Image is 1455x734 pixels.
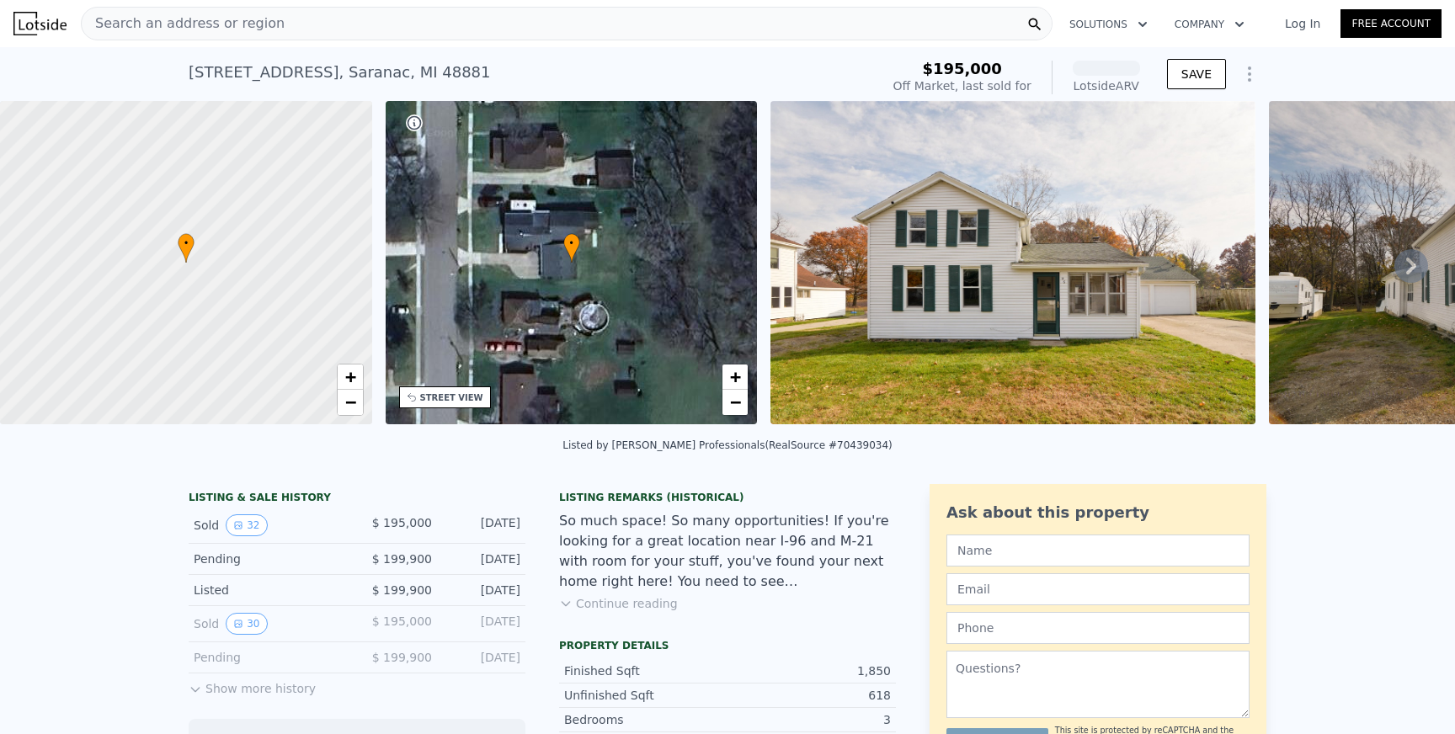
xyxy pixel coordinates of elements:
[372,552,432,566] span: $ 199,900
[559,639,896,652] div: Property details
[189,673,316,697] button: Show more history
[727,711,891,728] div: 3
[178,236,195,251] span: •
[1167,59,1226,89] button: SAVE
[562,439,893,451] div: Listed by [PERSON_NAME] Professionals (RealSource #70439034)
[1161,9,1258,40] button: Company
[372,614,432,628] span: $ 195,000
[338,364,363,390] a: Zoom in
[727,662,891,679] div: 1,850
[372,583,432,597] span: $ 199,900
[226,613,267,635] button: View historical data
[445,613,520,635] div: [DATE]
[730,366,741,387] span: +
[727,687,891,704] div: 618
[946,501,1250,524] div: Ask about this property
[445,550,520,567] div: [DATE]
[770,101,1255,424] img: Sale: 144397339 Parcel: 44772530
[946,573,1250,605] input: Email
[1073,77,1140,94] div: Lotside ARV
[372,651,432,664] span: $ 199,900
[946,612,1250,644] input: Phone
[730,391,741,412] span: −
[564,687,727,704] div: Unfinished Sqft
[344,366,355,387] span: +
[946,535,1250,566] input: Name
[344,391,355,412] span: −
[13,12,67,35] img: Lotside
[1233,57,1266,91] button: Show Options
[1056,9,1161,40] button: Solutions
[178,233,195,263] div: •
[189,491,525,508] div: LISTING & SALE HISTORY
[722,364,748,390] a: Zoom in
[226,514,267,536] button: View historical data
[194,550,344,567] div: Pending
[563,236,580,251] span: •
[559,595,678,612] button: Continue reading
[559,491,896,504] div: Listing Remarks (Historical)
[420,391,483,404] div: STREET VIEW
[722,390,748,415] a: Zoom out
[563,233,580,263] div: •
[893,77,1031,94] div: Off Market, last sold for
[194,514,344,536] div: Sold
[338,390,363,415] a: Zoom out
[445,514,520,536] div: [DATE]
[372,516,432,529] span: $ 195,000
[922,60,1002,77] span: $195,000
[194,649,344,666] div: Pending
[194,613,344,635] div: Sold
[194,582,344,598] div: Listed
[445,582,520,598] div: [DATE]
[445,649,520,666] div: [DATE]
[189,61,491,84] div: [STREET_ADDRESS] , Saranac , MI 48881
[1265,15,1340,32] a: Log In
[82,13,285,34] span: Search an address or region
[559,511,896,592] div: So much space! So many opportunities! If you're looking for a great location near I-96 and M-21 w...
[1340,9,1442,38] a: Free Account
[564,662,727,679] div: Finished Sqft
[564,711,727,728] div: Bedrooms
